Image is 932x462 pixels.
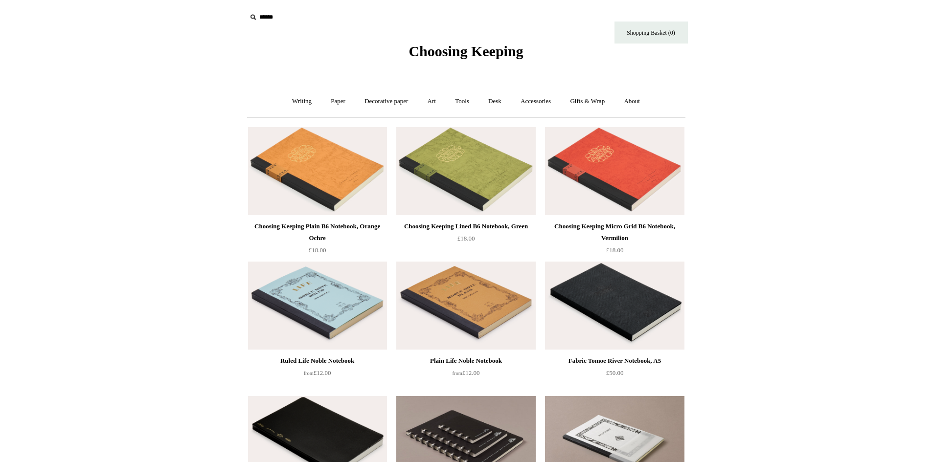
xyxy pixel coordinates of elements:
a: Choosing Keeping Micro Grid B6 Notebook, Vermilion Choosing Keeping Micro Grid B6 Notebook, Vermi... [545,127,684,215]
a: Shopping Basket (0) [614,22,688,44]
a: Choosing Keeping Micro Grid B6 Notebook, Vermilion £18.00 [545,220,684,261]
a: Choosing Keeping Plain B6 Notebook, Orange Ochre £18.00 [248,220,387,261]
a: Art [419,88,445,114]
div: Ruled Life Noble Notebook [250,355,385,367]
img: Plain Life Noble Notebook [396,262,535,350]
a: Paper [322,88,354,114]
div: Choosing Keeping Micro Grid B6 Notebook, Vermilion [547,220,682,244]
a: Choosing Keeping Plain B6 Notebook, Orange Ochre Choosing Keeping Plain B6 Notebook, Orange Ochre [248,127,387,215]
img: Ruled Life Noble Notebook [248,262,387,350]
div: Choosing Keeping Lined B6 Notebook, Green [399,220,533,232]
span: £18.00 [309,246,326,254]
span: from [304,371,314,376]
div: Fabric Tomoe River Notebook, A5 [547,355,682,367]
a: Writing [283,88,320,114]
a: Plain Life Noble Notebook from£12.00 [396,355,535,395]
img: Fabric Tomoe River Notebook, A5 [545,262,684,350]
img: Choosing Keeping Plain B6 Notebook, Orange Ochre [248,127,387,215]
a: Ruled Life Noble Notebook from£12.00 [248,355,387,395]
a: About [615,88,649,114]
span: Choosing Keeping [409,43,523,59]
span: £12.00 [304,369,331,376]
a: Ruled Life Noble Notebook Ruled Life Noble Notebook [248,262,387,350]
a: Tools [446,88,478,114]
a: Choosing Keeping Lined B6 Notebook, Green Choosing Keeping Lined B6 Notebook, Green [396,127,535,215]
span: from [453,371,462,376]
a: Gifts & Wrap [561,88,614,114]
a: Choosing Keeping Lined B6 Notebook, Green £18.00 [396,220,535,261]
span: £50.00 [606,369,624,376]
a: Fabric Tomoe River Notebook, A5 £50.00 [545,355,684,395]
a: Choosing Keeping [409,51,523,58]
img: Choosing Keeping Micro Grid B6 Notebook, Vermilion [545,127,684,215]
span: £18.00 [606,246,624,254]
span: £18.00 [457,235,475,242]
a: Accessories [512,88,560,114]
img: Choosing Keeping Lined B6 Notebook, Green [396,127,535,215]
div: Plain Life Noble Notebook [399,355,533,367]
a: Desk [479,88,510,114]
a: Plain Life Noble Notebook Plain Life Noble Notebook [396,262,535,350]
span: £12.00 [453,369,480,376]
div: Choosing Keeping Plain B6 Notebook, Orange Ochre [250,220,385,244]
a: Decorative paper [356,88,417,114]
a: Fabric Tomoe River Notebook, A5 Fabric Tomoe River Notebook, A5 [545,262,684,350]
